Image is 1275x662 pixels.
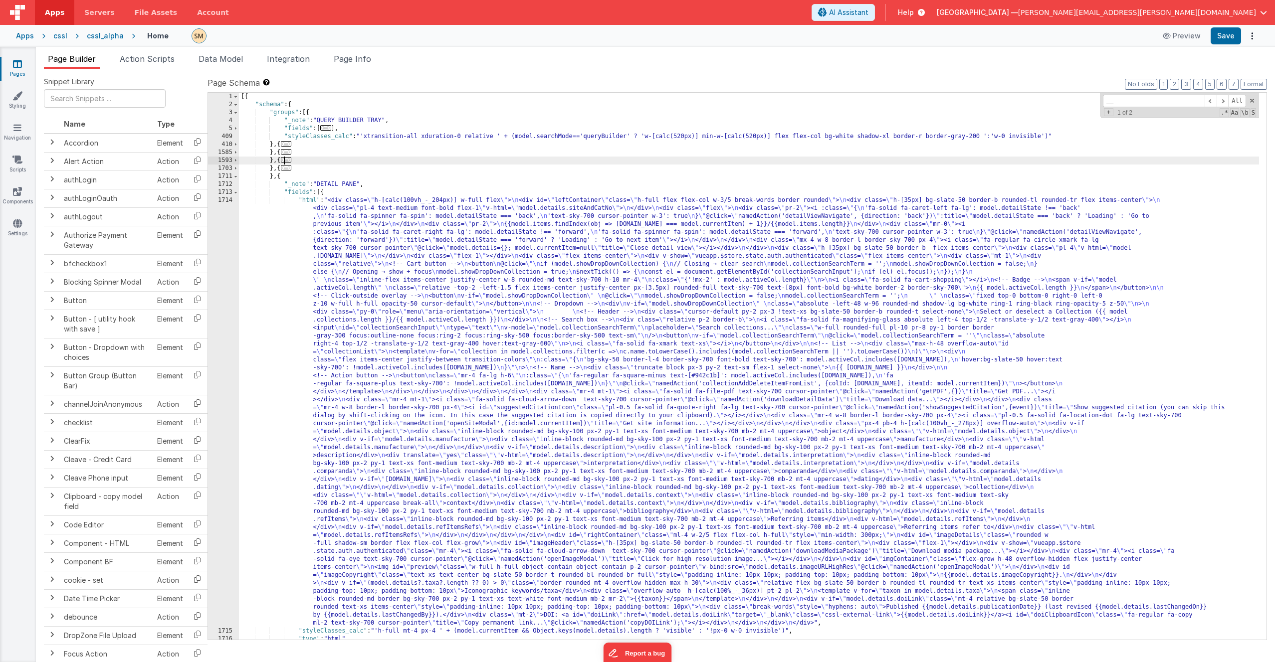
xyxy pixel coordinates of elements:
span: Alt-Enter [1228,95,1246,107]
td: Button [60,291,153,310]
div: 5 [208,125,239,133]
span: Name [64,120,85,128]
td: channelJoinAnonymous [60,395,153,413]
input: Search Snippets ... [44,89,166,108]
span: ... [281,141,292,147]
td: Cleave - Credit Card [60,450,153,469]
td: authLogout [60,207,153,226]
button: 3 [1181,79,1191,90]
td: Blocking Spinner Modal [60,273,153,291]
td: cookie - set [60,571,153,589]
td: Action [153,189,187,207]
button: Format [1241,79,1267,90]
td: Action [153,152,187,170]
td: Element [153,254,187,273]
div: 1713 [208,188,239,196]
span: File Assets [135,7,178,17]
span: Integration [267,54,310,64]
td: checklist [60,413,153,432]
div: 1703 [208,165,239,172]
td: Element [153,469,187,487]
div: 410 [208,141,239,149]
span: Snippet Library [44,77,94,87]
div: 1711 [208,172,239,180]
h4: Home [147,32,169,39]
input: Search for [1103,95,1205,107]
img: e9616e60dfe10b317d64a5e98ec8e357 [192,29,206,43]
td: bfcheckbox1 [60,254,153,273]
span: Action Scripts [120,54,175,64]
td: Clipboard - copy model field [60,487,153,515]
div: Apps [16,31,34,41]
div: 2 [208,101,239,109]
td: Action [153,608,187,626]
td: Element [153,310,187,338]
td: Element [153,534,187,552]
td: Action [153,273,187,291]
span: [PERSON_NAME][EMAIL_ADDRESS][PERSON_NAME][DOMAIN_NAME] [1018,7,1256,17]
div: 4 [208,117,239,125]
td: Alert Action [60,152,153,170]
span: Toggel Replace mode [1104,108,1113,116]
span: Page Schema [208,77,260,89]
td: Action [153,395,187,413]
td: Element [153,413,187,432]
td: Element [153,338,187,366]
div: 1714 [208,196,239,627]
span: Page Info [334,54,371,64]
div: 1585 [208,149,239,157]
span: CaseSensitive Search [1230,108,1239,117]
td: Date Time Picker [60,589,153,608]
td: Action [153,487,187,515]
span: Search In Selection [1251,108,1256,117]
span: Apps [45,7,64,17]
div: 1 [208,93,239,101]
td: debounce [60,608,153,626]
td: Accordion [60,134,153,153]
td: Button - Dropdown with choices [60,338,153,366]
div: 1712 [208,180,239,188]
span: ... [320,125,331,131]
span: ... [281,149,292,155]
td: Element [153,291,187,310]
button: Preview [1157,28,1207,44]
td: Action [153,170,187,189]
span: Type [157,120,175,128]
div: 1715 [208,627,239,635]
button: 5 [1205,79,1215,90]
button: No Folds [1125,79,1157,90]
td: Element [153,552,187,571]
td: authLoginOauth [60,189,153,207]
span: ... [281,165,292,170]
button: 6 [1217,79,1227,90]
div: 3 [208,109,239,117]
td: Component - HTML [60,534,153,552]
td: Element [153,626,187,645]
td: Code Editor [60,515,153,534]
td: Button Group (Button Bar) [60,366,153,395]
div: cssl [53,31,67,41]
span: RegExp Search [1220,108,1229,117]
div: 1716 [208,635,239,643]
button: [GEOGRAPHIC_DATA] — [PERSON_NAME][EMAIL_ADDRESS][PERSON_NAME][DOMAIN_NAME] [937,7,1267,17]
td: Element [153,432,187,450]
span: [GEOGRAPHIC_DATA] — [937,7,1018,17]
span: Data Model [199,54,243,64]
span: AI Assistant [829,7,868,17]
td: Element [153,589,187,608]
button: 1 [1159,79,1168,90]
div: cssl_alpha [87,31,124,41]
td: Action [153,207,187,226]
span: Page Builder [48,54,96,64]
div: 1593 [208,157,239,165]
td: Component BF [60,552,153,571]
td: DropZone File Upload [60,626,153,645]
div: 409 [208,133,239,141]
td: Authorize Payment Gateway [60,226,153,254]
span: ... [281,157,292,163]
td: Element [153,515,187,534]
span: Whole Word Search [1240,108,1249,117]
td: Button - [ utility hook with save ] [60,310,153,338]
td: Element [153,134,187,153]
span: 1 of 2 [1113,109,1136,116]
